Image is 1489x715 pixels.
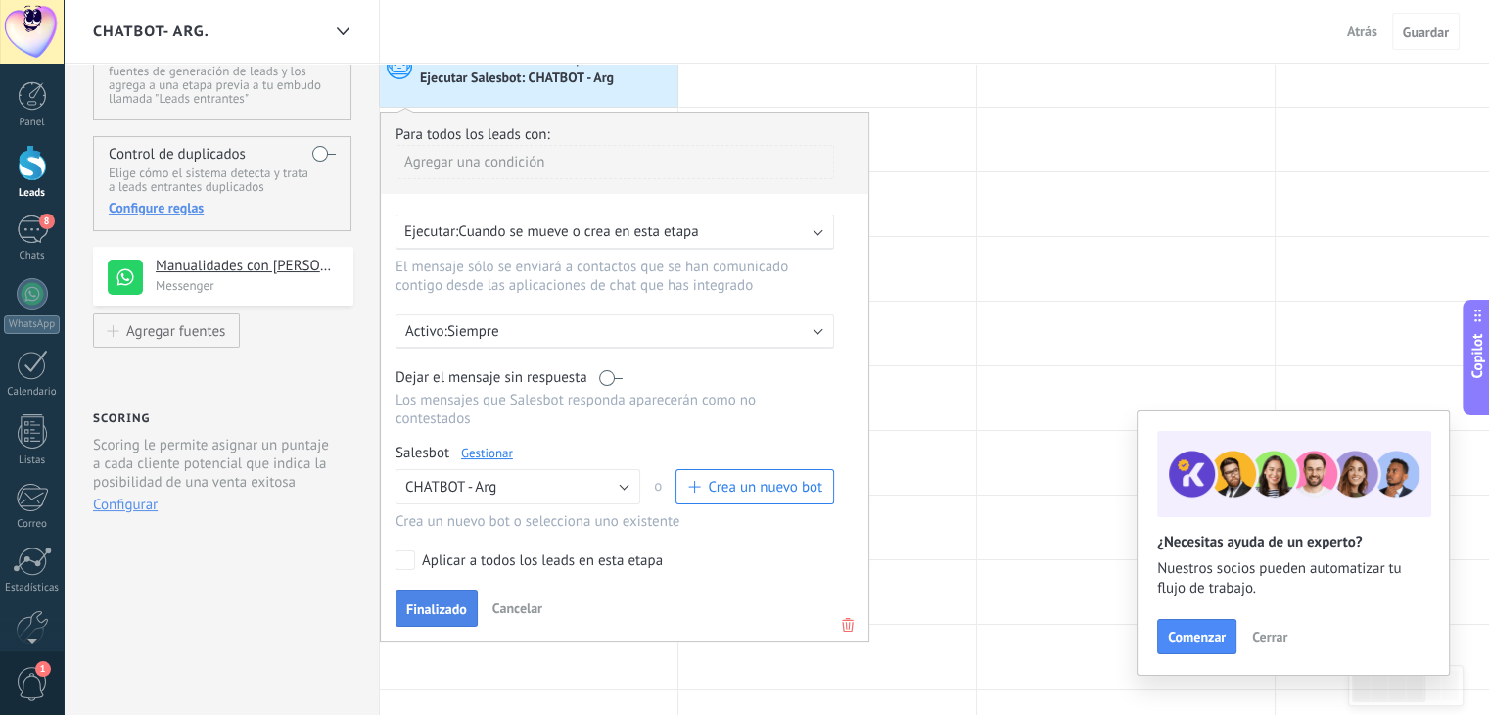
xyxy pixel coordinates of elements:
[396,391,834,428] p: Los mensajes que Salesbot responda aparecerán como no contestados
[4,117,61,129] div: Panel
[4,518,61,531] div: Correo
[1157,559,1429,598] span: Nuestros socios pueden automatizar tu flujo de trabajo.
[675,469,834,504] button: Crea un nuevo bot
[708,478,822,497] span: Crea un nuevo bot
[1467,334,1487,379] span: Copilot
[4,582,61,595] div: Estadísticas
[422,551,663,571] div: Aplicar a todos los leads en esta etapa
[461,445,513,461] a: Gestionar
[396,125,854,144] div: Para todos los leads con:
[1157,619,1236,654] button: Comenzar
[396,590,478,627] button: Finalizado
[1347,23,1377,40] span: Atrás
[39,214,55,229] span: 8
[404,222,458,241] span: Ejecutar:
[4,315,60,334] div: WhatsApp
[109,145,246,164] h4: Control de duplicados
[396,512,834,531] div: Crea un nuevo bot o selecciona uno existente
[93,496,158,514] button: Configurar
[1252,630,1287,643] span: Cerrar
[4,187,61,200] div: Leads
[447,322,790,341] p: Siempre
[458,222,698,241] span: Cuando se mueve o crea en esta etapa
[405,322,447,341] span: Activo:
[396,444,834,462] div: Salesbot
[1392,13,1460,50] button: Guardar
[126,322,225,339] div: Agregar fuentes
[1339,17,1385,46] button: Atrás
[485,594,550,623] button: Cancelar
[1157,533,1429,551] h2: ¿Necesitas ayuda de un experto?
[326,13,359,51] div: CHATBOT- Arg.
[396,469,640,504] button: CHATBOT - Arg
[109,199,335,216] div: Configure reglas
[156,277,342,294] p: Messenger
[1243,622,1296,651] button: Cerrar
[1168,630,1226,643] span: Comenzar
[93,313,240,348] button: Agregar fuentes
[420,71,617,88] div: Ejecutar Salesbot: CHATBOT - Arg
[396,258,814,295] p: El mensaje sólo se enviará a contactos que se han comunicado contigo desde las aplicaciones de ch...
[396,145,834,179] div: Agregar una condición
[406,602,467,616] span: Finalizado
[4,386,61,399] div: Calendario
[1403,25,1449,39] span: Guardar
[93,436,337,492] p: Scoring le permite asignar un puntaje a cada cliente potencial que indica la posibilidad de una v...
[109,51,335,106] p: Esta función capta leads de tus fuentes de generación de leads y los agrega a una etapa previa a ...
[35,661,51,677] span: 1
[4,454,61,467] div: Listas
[93,23,209,41] span: CHATBOT- Arg.
[109,167,335,194] p: Elige cómo el sistema detecta y trata a leads entrantes duplicados
[640,469,675,504] span: o
[396,368,587,387] span: Dejar el mensaje sin respuesta
[93,411,150,426] h2: Scoring
[4,250,61,262] div: Chats
[405,478,496,497] span: CHATBOT - Arg
[492,599,542,617] span: Cancelar
[156,257,339,276] h4: Manualidades con [PERSON_NAME]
